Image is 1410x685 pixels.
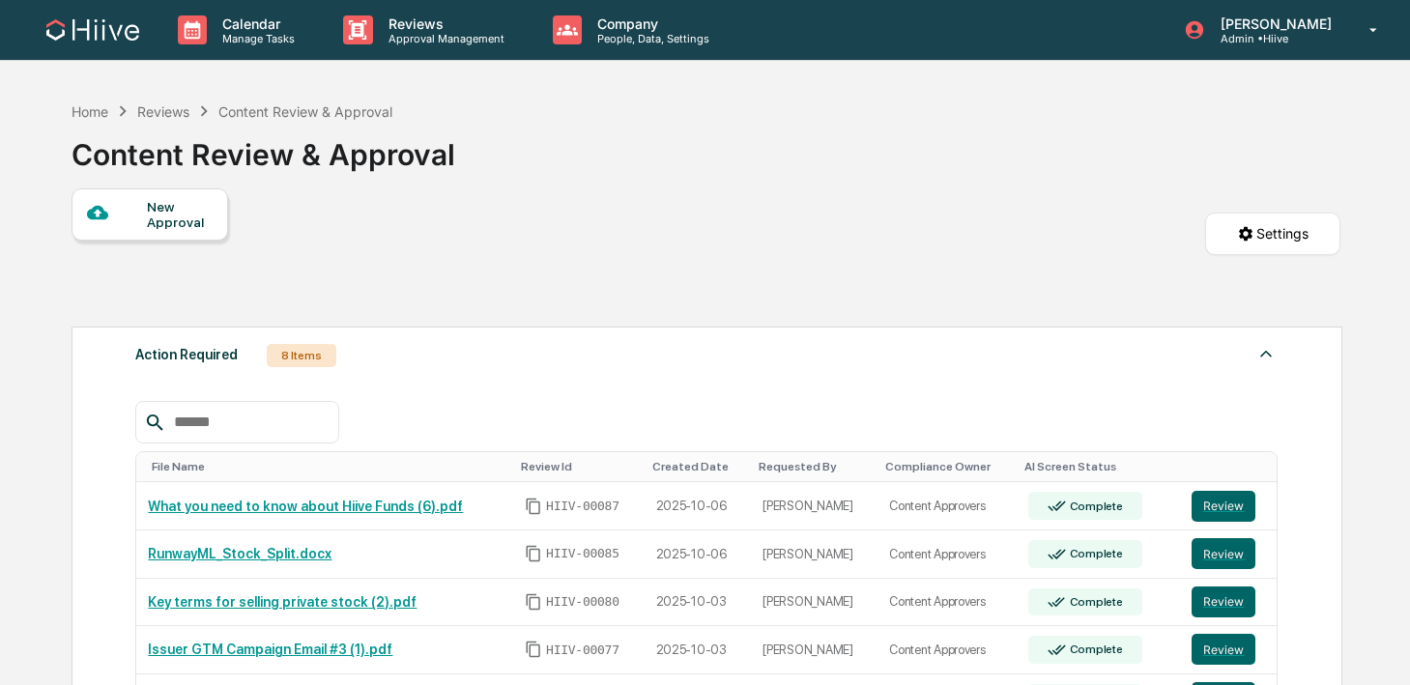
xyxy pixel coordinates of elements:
[207,15,304,32] p: Calendar
[1066,642,1123,656] div: Complete
[525,545,542,562] span: Copy Id
[218,103,392,120] div: Content Review & Approval
[1066,499,1123,513] div: Complete
[1254,342,1278,365] img: caret
[878,579,1017,627] td: Content Approvers
[1024,460,1172,473] div: Toggle SortBy
[582,15,719,32] p: Company
[878,530,1017,579] td: Content Approvers
[267,344,336,367] div: 8 Items
[878,626,1017,674] td: Content Approvers
[207,32,304,45] p: Manage Tasks
[759,460,870,473] div: Toggle SortBy
[751,626,878,674] td: [PERSON_NAME]
[645,482,752,530] td: 2025-10-06
[645,530,752,579] td: 2025-10-06
[546,594,619,610] span: HIIV-00080
[147,199,212,230] div: New Approval
[645,579,752,627] td: 2025-10-03
[645,626,752,674] td: 2025-10-03
[525,498,542,515] span: Copy Id
[135,342,238,367] div: Action Required
[1205,213,1340,255] button: Settings
[373,15,514,32] p: Reviews
[1192,586,1265,617] a: Review
[1192,538,1255,569] button: Review
[1192,491,1265,522] a: Review
[1205,15,1341,32] p: [PERSON_NAME]
[1066,595,1123,609] div: Complete
[1192,634,1265,665] a: Review
[878,482,1017,530] td: Content Approvers
[521,460,636,473] div: Toggle SortBy
[148,642,392,657] a: Issuer GTM Campaign Email #3 (1).pdf
[1195,460,1269,473] div: Toggle SortBy
[148,499,463,514] a: What you need to know about Hiive Funds (6).pdf
[1192,586,1255,617] button: Review
[751,579,878,627] td: [PERSON_NAME]
[582,32,719,45] p: People, Data, Settings
[152,460,505,473] div: Toggle SortBy
[546,546,619,561] span: HIIV-00085
[46,19,139,41] img: logo
[751,530,878,579] td: [PERSON_NAME]
[751,482,878,530] td: [PERSON_NAME]
[1192,491,1255,522] button: Review
[1066,547,1123,560] div: Complete
[1192,538,1265,569] a: Review
[148,594,417,610] a: Key terms for selling private stock (2).pdf
[525,593,542,611] span: Copy Id
[137,103,189,120] div: Reviews
[885,460,1009,473] div: Toggle SortBy
[546,642,619,658] span: HIIV-00077
[373,32,514,45] p: Approval Management
[148,546,331,561] a: RunwayML_Stock_Split.docx
[525,641,542,658] span: Copy Id
[72,122,455,172] div: Content Review & Approval
[1348,621,1400,673] iframe: Open customer support
[652,460,744,473] div: Toggle SortBy
[72,103,108,120] div: Home
[1192,634,1255,665] button: Review
[546,499,619,514] span: HIIV-00087
[1205,32,1341,45] p: Admin • Hiive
